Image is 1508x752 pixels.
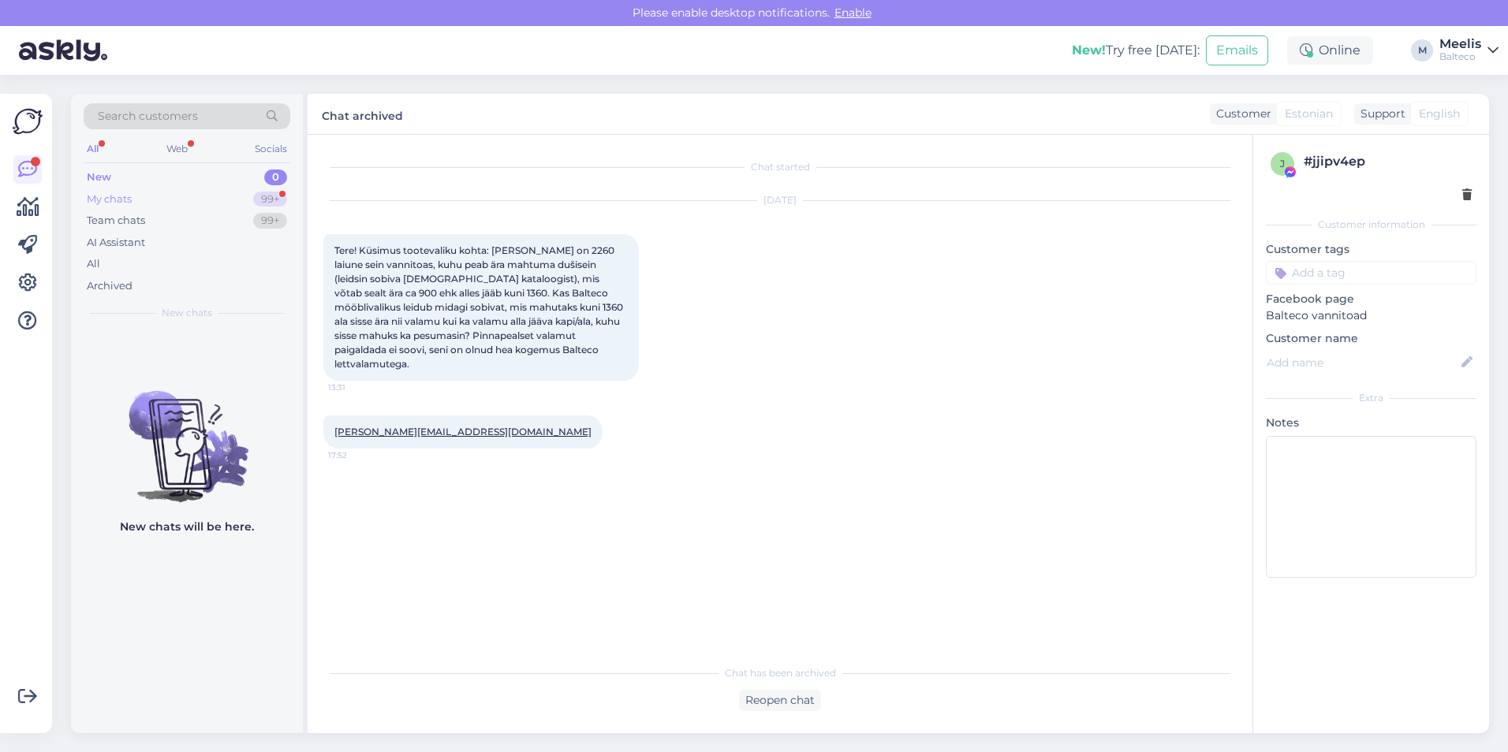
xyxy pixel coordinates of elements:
div: Chat started [323,160,1237,174]
a: MeelisBalteco [1439,38,1499,63]
div: My chats [87,192,132,207]
span: Enable [830,6,876,20]
span: 17:52 [328,449,387,461]
span: 13:31 [328,382,387,393]
span: New chats [162,306,212,320]
span: Search customers [98,108,198,125]
p: Customer tags [1266,241,1476,258]
a: [PERSON_NAME][EMAIL_ADDRESS][DOMAIN_NAME] [334,426,592,437]
div: Balteco [1439,50,1481,63]
span: j [1280,158,1285,169]
div: Customer [1210,106,1271,122]
div: [DATE] [323,193,1237,207]
input: Add a tag [1266,261,1476,285]
span: Estonian [1285,106,1333,122]
b: New! [1072,43,1106,58]
div: 99+ [253,192,287,207]
div: Web [163,139,191,159]
span: Chat has been archived [725,666,836,680]
div: # jjipv4ep [1304,152,1472,171]
div: Reopen chat [739,690,821,711]
div: AI Assistant [87,235,145,251]
span: English [1419,106,1460,122]
p: Notes [1266,415,1476,431]
div: Meelis [1439,38,1481,50]
div: Team chats [87,213,145,229]
div: All [84,139,102,159]
div: Online [1287,36,1373,65]
input: Add name [1267,354,1458,371]
div: 0 [264,169,287,185]
img: Askly Logo [13,106,43,136]
div: Archived [87,278,133,294]
button: Emails [1206,35,1268,65]
span: Tere! Küsimus tootevaliku kohta: [PERSON_NAME] on 2260 laiune sein vannitoas, kuhu peab ära mahtu... [334,244,625,370]
div: M [1411,39,1433,61]
div: Socials [252,139,290,159]
div: Extra [1266,391,1476,405]
div: Customer information [1266,218,1476,232]
div: 99+ [253,213,287,229]
p: New chats will be here. [120,519,254,535]
p: Facebook page [1266,291,1476,307]
div: Try free [DATE]: [1072,41,1200,60]
div: Support [1354,106,1405,122]
div: All [87,256,100,272]
p: Balteco vannitoad [1266,307,1476,324]
div: New [87,169,111,185]
img: No chats [71,363,303,504]
label: Chat archived [322,103,403,125]
p: Customer name [1266,330,1476,347]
